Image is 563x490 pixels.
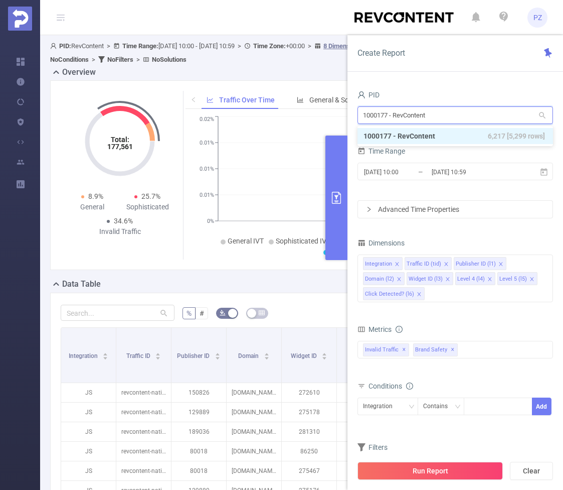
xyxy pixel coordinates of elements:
li: Domain (l2) [363,272,405,285]
b: PID: [59,42,71,50]
span: Publisher ID [177,352,211,359]
li: Click Detected? (l6) [363,287,425,300]
span: 25.7% [141,192,160,200]
p: revcontent-native [116,383,171,402]
span: Integration [69,352,99,359]
i: icon: close [444,262,449,268]
tspan: 0.01% [200,166,214,172]
span: > [305,42,314,50]
div: Contains [423,398,455,415]
tspan: Total: [111,136,129,144]
input: Search... [61,305,174,321]
p: 272610 [282,383,336,402]
p: JS [61,403,116,422]
span: Invalid Traffic [363,343,409,356]
span: > [133,56,143,63]
span: Time Range [357,147,405,155]
i: icon: caret-down [103,355,108,358]
i: icon: bar-chart [297,96,304,103]
div: Sort [215,351,221,357]
div: General [65,202,120,212]
p: [DOMAIN_NAME] [227,422,281,441]
i: icon: info-circle [396,326,403,333]
div: Sort [264,351,270,357]
div: Level 5 (l5) [499,273,527,286]
span: PID [357,91,380,99]
p: 80018 [171,461,226,480]
img: Protected Media [8,7,32,31]
span: ✕ [451,344,455,356]
span: > [104,42,113,50]
p: [DOMAIN_NAME] [227,403,281,422]
span: Domain [238,352,260,359]
div: Sophisticated [120,202,175,212]
button: Run Report [357,462,503,480]
p: JS [61,422,116,441]
div: Publisher ID (l1) [456,258,496,271]
p: 281310 [282,422,336,441]
span: Brand Safety [413,343,458,356]
b: No Conditions [50,56,89,63]
span: 8.9% [88,192,103,200]
p: 86250 [282,442,336,461]
p: [DOMAIN_NAME] [227,383,281,402]
div: Click Detected? (l6) [365,288,414,301]
i: icon: user [357,91,365,99]
i: icon: close [487,277,492,283]
span: % [186,309,192,317]
tspan: 0.01% [200,140,214,146]
li: Level 4 (l4) [455,272,495,285]
i: icon: caret-down [322,355,327,358]
span: General IVT [228,237,264,245]
span: PZ [533,8,542,28]
b: Time Zone: [253,42,286,50]
li: Level 5 (l5) [497,272,537,285]
i: icon: caret-down [215,355,220,358]
span: ✕ [402,344,406,356]
p: revcontent-native [116,442,171,461]
h2: Data Table [62,278,101,290]
div: Traffic ID (tid) [407,258,441,271]
i: icon: left [191,96,197,102]
i: icon: right [366,206,372,212]
tspan: 0% [207,218,214,224]
i: icon: user [50,43,59,49]
b: No Solutions [152,56,186,63]
i: icon: caret-up [155,351,161,354]
p: revcontent-native [116,403,171,422]
p: 275467 [282,461,336,480]
i: icon: close [445,277,450,283]
i: icon: caret-down [155,355,161,358]
span: > [235,42,244,50]
i: icon: caret-up [103,351,108,354]
button: Clear [510,462,553,480]
span: 6,217 [5,299 rows] [488,131,545,142]
p: 189036 [171,422,226,441]
div: Domain (l2) [365,273,394,286]
div: Widget ID (l3) [409,273,443,286]
p: 150826 [171,383,226,402]
h2: Overview [62,66,96,78]
span: Traffic ID [126,352,152,359]
i: icon: close [395,262,400,268]
p: JS [61,383,116,402]
i: icon: close [417,292,422,298]
i: icon: caret-up [215,351,220,354]
div: Invalid Traffic [92,226,147,237]
u: 8 Dimensions Applied [323,42,385,50]
b: No Filters [107,56,133,63]
i: icon: line-chart [207,96,214,103]
i: icon: down [455,404,461,411]
i: icon: close [498,262,503,268]
p: [DOMAIN_NAME] [227,461,281,480]
p: [DOMAIN_NAME] [227,442,281,461]
button: Add [532,398,551,415]
span: Conditions [368,382,413,390]
tspan: 177,561 [107,143,133,151]
li: Widget ID (l3) [407,272,453,285]
span: > [89,56,98,63]
div: Integration [363,398,400,415]
div: Level 4 (l4) [457,273,485,286]
li: Integration [363,257,403,270]
li: Traffic ID (tid) [405,257,452,270]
